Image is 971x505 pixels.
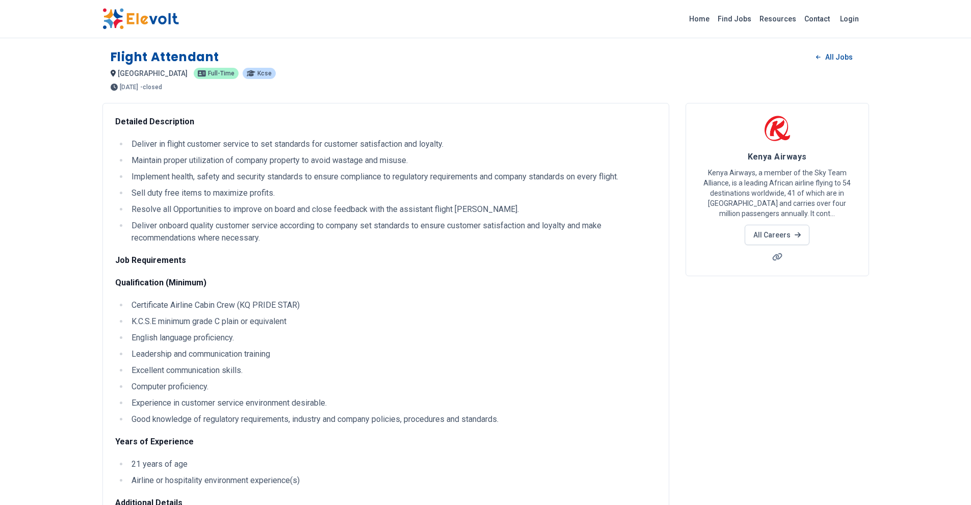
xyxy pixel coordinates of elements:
li: Good knowledge of regulatory requirements, industry and company policies, procedures and standards. [128,413,657,426]
strong: Qualification (Minimum) [115,278,206,287]
li: 21 years of age [128,458,657,470]
li: Maintain proper utilization of company property to avoid wastage and misuse. [128,154,657,167]
img: Elevolt [102,8,179,30]
li: English language proficiency. [128,332,657,344]
a: Resources [755,11,800,27]
img: Kenya Airways [765,116,790,141]
li: Certificate Airline Cabin Crew (KQ PRIDE STAR) [128,299,657,311]
strong: Years of Experience [115,437,194,446]
span: kcse [257,70,272,76]
p: - closed [140,84,162,90]
a: All Jobs [808,49,860,65]
li: Experience in customer service environment desirable. [128,397,657,409]
li: Excellent communication skills. [128,364,657,377]
span: full-time [208,70,234,76]
iframe: Advertisement [686,288,869,431]
li: Computer proficiency. [128,381,657,393]
strong: Job Requirements [115,255,186,265]
strong: Detailed Description [115,117,194,126]
li: Deliver in flight customer service to set standards for customer satisfaction and loyalty. [128,138,657,150]
li: Leadership and communication training [128,348,657,360]
li: Deliver onboard quality customer service according to company set standards to ensure customer sa... [128,220,657,244]
a: Login [834,9,865,29]
span: [GEOGRAPHIC_DATA] [118,69,188,77]
a: Contact [800,11,834,27]
h1: Flight Attendant [111,49,220,65]
span: [DATE] [120,84,138,90]
li: Resolve all Opportunities to improve on board and close feedback with the assistant flight [PERSO... [128,203,657,216]
a: Home [685,11,714,27]
li: Implement health, safety and security standards to ensure compliance to regulatory requirements a... [128,171,657,183]
a: All Careers [745,225,809,245]
p: Kenya Airways, a member of the Sky Team Alliance, is a leading African airline flying to 54 desti... [698,168,856,219]
li: Sell duty free items to maximize profits. [128,187,657,199]
li: K.C.S.E minimum grade C plain or equivalent [128,315,657,328]
a: Find Jobs [714,11,755,27]
span: Kenya Airways [748,152,807,162]
li: Airline or hospitality environment experience(s) [128,474,657,487]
